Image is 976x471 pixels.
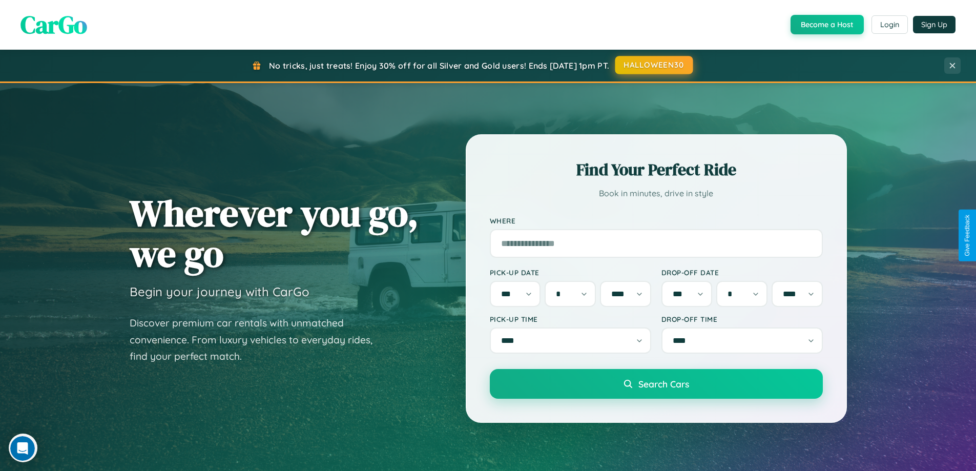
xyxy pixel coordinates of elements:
[20,8,87,42] span: CarGo
[661,268,823,277] label: Drop-off Date
[871,15,908,34] button: Login
[130,193,419,274] h1: Wherever you go, we go
[9,434,37,462] iframe: Intercom live chat discovery launcher
[791,15,864,34] button: Become a Host
[10,436,35,461] iframe: Intercom live chat
[638,378,689,390] span: Search Cars
[615,56,693,74] button: HALLOWEEN30
[130,284,309,299] h3: Begin your journey with CarGo
[490,268,651,277] label: Pick-up Date
[964,215,971,256] div: Give Feedback
[269,60,609,71] span: No tricks, just treats! Enjoy 30% off for all Silver and Gold users! Ends [DATE] 1pm PT.
[490,369,823,399] button: Search Cars
[490,158,823,181] h2: Find Your Perfect Ride
[490,216,823,225] label: Where
[661,315,823,323] label: Drop-off Time
[490,186,823,201] p: Book in minutes, drive in style
[913,16,956,33] button: Sign Up
[490,315,651,323] label: Pick-up Time
[130,315,386,365] p: Discover premium car rentals with unmatched convenience. From luxury vehicles to everyday rides, ...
